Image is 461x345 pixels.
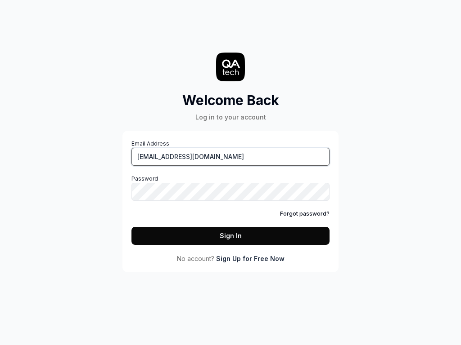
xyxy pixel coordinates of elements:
div: Log in to your account [182,112,279,122]
label: Email Address [131,140,330,166]
button: Sign In [131,227,330,245]
a: Forgot password? [280,210,330,218]
h2: Welcome Back [182,90,279,111]
input: Email Address [131,148,330,166]
label: Password [131,175,330,201]
a: Sign Up for Free Now [216,254,285,263]
input: Password [131,183,330,201]
span: No account? [177,254,214,263]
